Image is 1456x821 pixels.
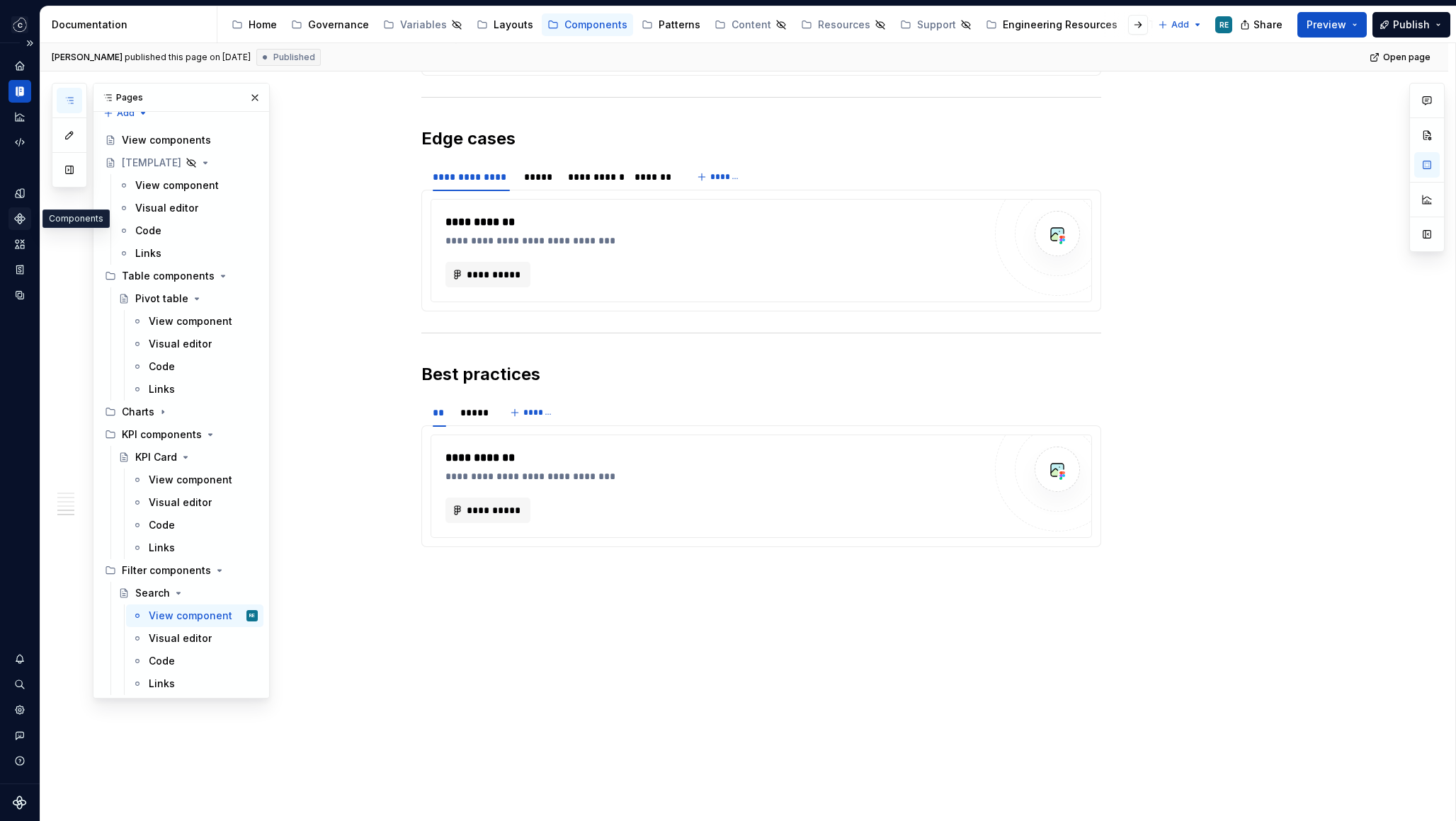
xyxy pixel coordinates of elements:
div: Resources [818,18,870,32]
a: Data sources [8,284,31,306]
div: Page tree [99,129,263,695]
a: Code [126,650,263,672]
a: Variables [377,13,468,36]
div: Filter components [122,563,211,578]
div: KPI Card [135,450,177,464]
div: Home [249,18,277,32]
div: Code [149,654,175,668]
div: Support [917,18,956,32]
a: Links [126,672,263,695]
a: Visual editor [126,627,263,650]
div: Engineering Resources [1003,18,1117,32]
div: Layouts [494,18,533,32]
a: View componentRE [126,604,263,627]
a: Assets [8,233,31,256]
a: Code [113,219,263,242]
a: Code [126,514,263,536]
div: Pages [93,84,269,112]
span: Share [1253,18,1282,32]
div: Filter components [99,559,263,582]
div: Governance [308,18,369,32]
div: Links [149,382,175,396]
div: Variables [400,18,447,32]
button: Add [99,103,152,123]
div: Page tree [226,11,1151,39]
a: Analytics [8,105,31,128]
a: Open page [1365,47,1437,67]
div: [TEMPLATE] [122,156,181,170]
div: Table components [99,265,263,287]
button: Contact support [8,724,31,747]
div: published this page on [DATE] [125,52,251,63]
button: Add [1154,15,1207,35]
a: Pivot table [113,287,263,310]
a: Design tokens [8,182,31,205]
a: View component [113,174,263,197]
div: RE [249,609,255,623]
a: Settings [8,699,31,721]
button: Publish [1372,12,1450,38]
div: Components [42,209,110,228]
a: Components [8,207,31,230]
button: Notifications [8,648,31,670]
a: Storybook stories [8,258,31,281]
div: Search [135,586,170,600]
button: Preview [1297,12,1367,38]
div: Code automation [8,131,31,154]
div: Components [564,18,627,32]
a: Code [126,355,263,378]
div: View component [149,473,232,487]
h2: Edge cases [421,127,1101,150]
div: View component [135,178,219,193]
div: RE [1219,19,1229,30]
svg: Supernova Logo [13,796,27,810]
div: Code [149,360,175,374]
a: KPI Card [113,446,263,469]
a: Links [126,378,263,401]
div: KPI components [122,427,202,442]
div: Visual editor [135,201,198,215]
div: Pivot table [135,292,188,306]
a: Layouts [471,13,539,36]
button: Search ⌘K [8,673,31,696]
a: View component [126,469,263,491]
div: Links [135,246,161,260]
span: Published [273,52,315,63]
button: Expand sidebar [20,33,40,53]
div: View components [122,133,211,147]
span: [PERSON_NAME] [52,52,123,63]
a: Resources [795,13,892,36]
a: Engineering Resources [980,13,1123,36]
a: View components [99,129,263,151]
div: Code [149,518,175,532]
a: Patterns [636,13,706,36]
div: Visual editor [149,495,212,510]
div: Documentation [8,80,31,103]
a: View component [126,310,263,333]
div: Content [732,18,771,32]
div: KPI components [99,423,263,446]
a: Components [542,13,633,36]
section-item: Do [431,435,1092,538]
div: Links [149,541,175,555]
span: Preview [1307,18,1346,32]
div: Links [149,677,175,691]
a: Home [8,54,31,77]
div: Visual editor [149,631,212,645]
div: Code [135,224,161,238]
span: Publish [1393,18,1430,32]
div: Documentation [52,18,211,32]
a: Links [126,536,263,559]
span: Open page [1383,52,1431,63]
div: Visual editor [149,337,212,351]
div: View component [149,609,232,623]
a: Governance [285,13,375,36]
a: Visual editor [126,491,263,514]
